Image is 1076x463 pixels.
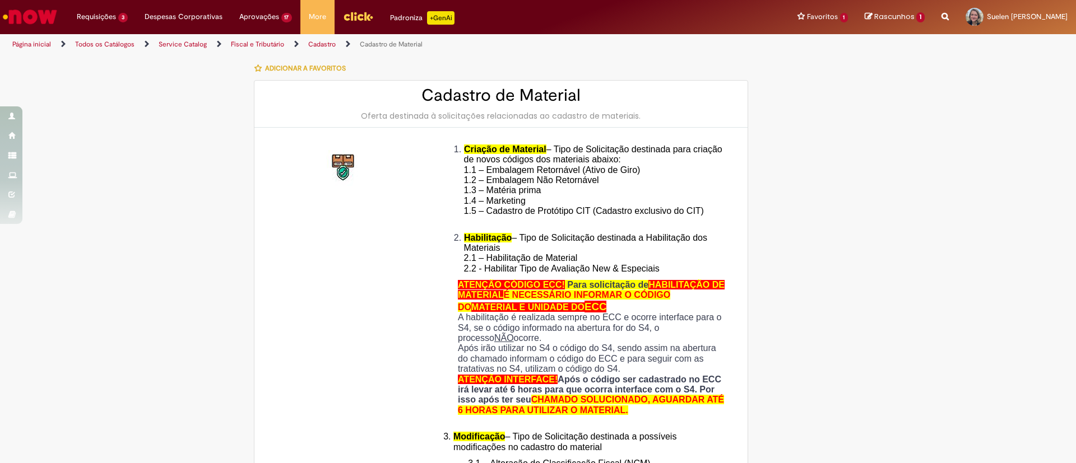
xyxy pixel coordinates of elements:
[427,11,454,25] p: +GenAi
[390,11,454,25] div: Padroniza
[458,343,728,374] p: Após irão utilizar no S4 o código do S4, sendo assim na abertura do chamado informam o código do ...
[343,8,373,25] img: click_logo_yellow_360x200.png
[458,280,565,289] span: ATENÇÃO CÓDIGO ECC!
[118,13,128,22] span: 3
[1,6,59,28] img: ServiceNow
[12,40,51,49] a: Página inicial
[567,280,648,289] span: Para solicitação de
[326,150,362,186] img: Cadastro de Material
[458,280,725,300] span: HABILITAÇÃO DE MATERIAL
[987,12,1068,21] span: Suelen [PERSON_NAME]
[471,302,585,312] span: MATERIAL E UNIDADE DO
[254,57,352,80] button: Adicionar a Favoritos
[464,144,546,154] span: Criação de Material
[840,13,848,22] span: 1
[265,64,346,73] span: Adicionar a Favoritos
[453,432,728,452] li: – Tipo de Solicitação destinada a possíveis modificações no cadastro do material
[458,312,728,343] p: A habilitação é realizada sempre no ECC e ocorre interface para o S4, se o código informado na ab...
[453,432,505,441] span: Modificação
[458,290,670,311] span: É NECESSÁRIO INFORMAR O CÓDIGO DO
[8,34,709,55] ul: Trilhas de página
[458,375,724,415] strong: Após o código ser cadastrado no ECC irá levar até 6 horas para que ocorra interface com o S4. Por...
[865,12,925,22] a: Rascunhos
[585,301,606,312] span: ECC
[309,11,326,22] span: More
[458,375,558,384] span: ATENÇÃO INTERFACE!
[266,86,736,105] h2: Cadastro de Material
[145,11,222,22] span: Despesas Corporativas
[239,11,279,22] span: Aprovações
[464,144,722,226] span: – Tipo de Solicitação destinada para criação de novos códigos dos materiais abaixo: 1.1 – Embalag...
[281,13,293,22] span: 17
[159,40,207,49] a: Service Catalog
[494,333,514,343] u: NÃO
[266,110,736,121] div: Oferta destinada à solicitações relacionadas ao cadastro de materiais.
[360,40,423,49] a: Cadastro de Material
[77,11,116,22] span: Requisições
[75,40,134,49] a: Todos os Catálogos
[458,395,724,414] span: CHAMADO SOLUCIONADO, AGUARDAR ATÉ 6 HORAS PARA UTILIZAR O MATERIAL.
[464,233,512,242] span: Habilitação
[308,40,336,49] a: Cadastro
[807,11,838,22] span: Favoritos
[464,233,707,273] span: – Tipo de Solicitação destinada a Habilitação dos Materiais 2.1 – Habilitação de Material 2.2 - H...
[874,11,915,22] span: Rascunhos
[916,12,925,22] span: 1
[231,40,284,49] a: Fiscal e Tributário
